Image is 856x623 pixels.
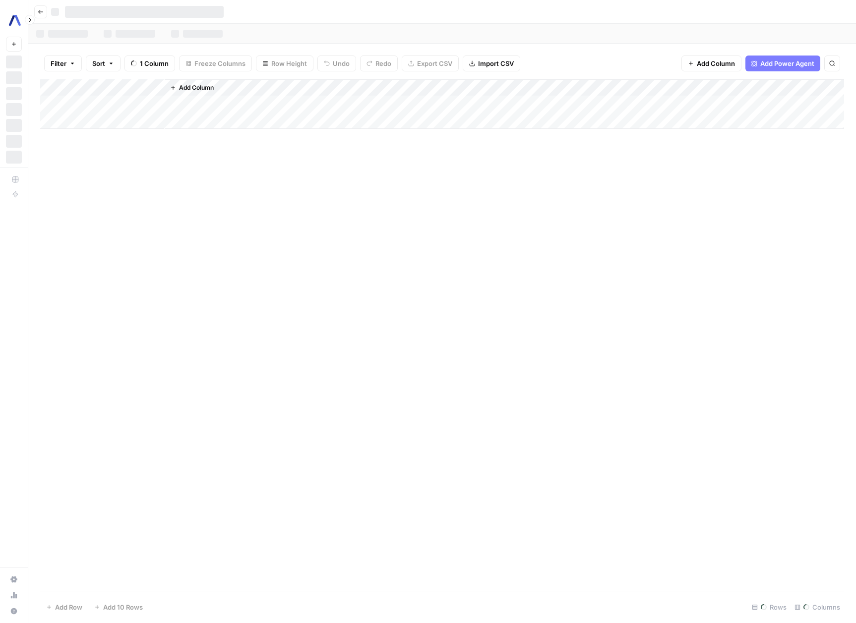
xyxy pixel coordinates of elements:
div: Rows [748,599,791,615]
button: Import CSV [463,56,520,71]
span: Freeze Columns [194,58,245,68]
span: Add Row [55,602,82,612]
span: Redo [375,58,391,68]
button: Row Height [256,56,313,71]
button: Add 10 Rows [88,599,149,615]
span: Import CSV [478,58,514,68]
span: Row Height [271,58,307,68]
button: Add Column [681,56,741,71]
img: AssemblyAI Logo [6,11,24,29]
span: Undo [333,58,350,68]
button: Undo [317,56,356,71]
button: Add Column [166,81,218,94]
span: 1 Column [140,58,169,68]
button: Redo [360,56,398,71]
span: Add Power Agent [760,58,814,68]
span: Filter [51,58,66,68]
button: Filter [44,56,82,71]
span: Export CSV [417,58,452,68]
span: Add Column [697,58,735,68]
a: Usage [6,587,22,603]
span: Add Column [179,83,214,92]
button: Help + Support [6,603,22,619]
button: Freeze Columns [179,56,252,71]
button: 1 Column [124,56,175,71]
span: Sort [92,58,105,68]
button: Workspace: AssemblyAI [6,8,22,33]
button: Export CSV [402,56,459,71]
span: Add 10 Rows [103,602,143,612]
button: Add Power Agent [745,56,820,71]
div: Columns [791,599,844,615]
a: Settings [6,571,22,587]
button: Sort [86,56,121,71]
button: Add Row [40,599,88,615]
